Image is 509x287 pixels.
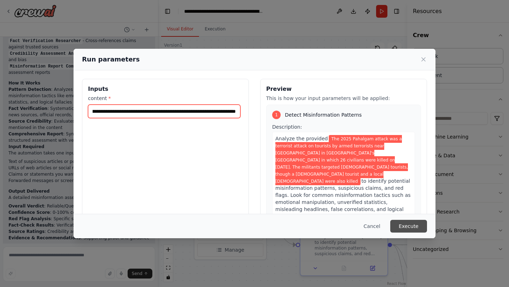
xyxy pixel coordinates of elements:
button: Cancel [358,220,386,233]
span: Detect Misinformation Patterns [285,111,362,118]
label: content [88,95,243,102]
h3: Inputs [88,85,243,93]
span: to identify potential misinformation patterns, suspicious claims, and red flags. Look for common ... [275,178,411,226]
div: 1 [272,111,281,119]
span: Variable: content [275,135,408,185]
span: Description: [272,124,302,130]
button: Execute [390,220,427,233]
span: Analyze the provided [275,136,328,141]
h3: Preview [266,85,421,93]
h2: Run parameters [82,54,140,64]
p: This is how your input parameters will be applied: [266,95,421,102]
